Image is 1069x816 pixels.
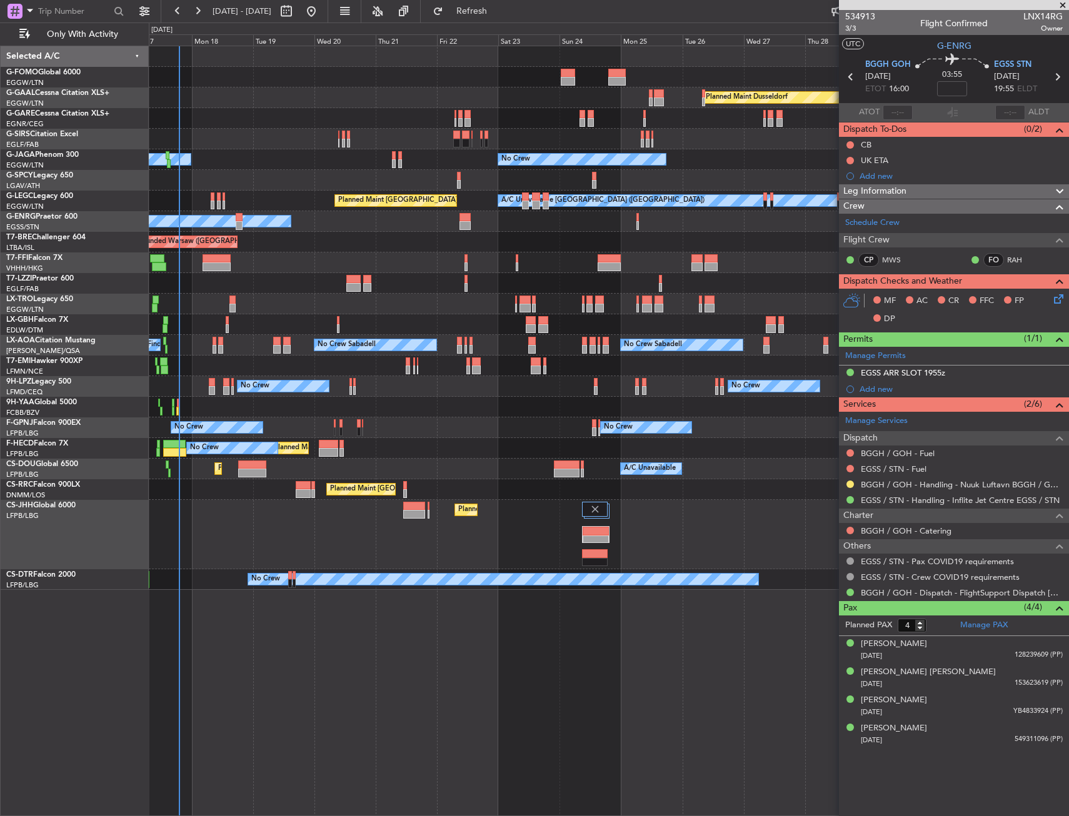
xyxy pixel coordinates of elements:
[6,275,32,282] span: T7-LZZI
[861,139,871,150] div: CB
[861,572,1020,582] a: EGSS / STN - Crew COVID19 requirements
[590,504,601,515] img: gray-close.svg
[6,264,43,273] a: VHHH/HKG
[1024,332,1042,345] span: (1/1)
[861,735,882,745] span: [DATE]
[6,140,39,149] a: EGLF/FAB
[6,511,39,520] a: LFPB/LBG
[861,694,927,707] div: [PERSON_NAME]
[843,274,962,289] span: Dispatch Checks and Weather
[1015,734,1063,745] span: 549311096 (PP)
[6,151,35,159] span: G-JAGA
[6,449,39,459] a: LFPB/LBG
[1024,600,1042,614] span: (4/4)
[6,131,78,138] a: G-SIRSCitation Excel
[6,89,35,97] span: G-GAAL
[845,217,900,229] a: Schedule Crew
[860,171,1063,181] div: Add new
[251,570,280,589] div: No Crew
[6,502,33,509] span: CS-JHH
[1024,397,1042,410] span: (2/6)
[6,346,80,356] a: [PERSON_NAME]/QSA
[1015,295,1024,307] span: FP
[884,295,896,307] span: MF
[6,296,33,303] span: LX-TRO
[861,495,1060,505] a: EGSS / STN - Handling - Inflite Jet Centre EGSS / STN
[859,106,880,119] span: ATOT
[6,131,30,138] span: G-SIRS
[241,377,269,396] div: No Crew
[458,500,655,519] div: Planned Maint [GEOGRAPHIC_DATA] ([GEOGRAPHIC_DATA])
[6,378,71,386] a: 9H-LPZLegacy 500
[843,233,890,247] span: Flight Crew
[6,119,44,129] a: EGNR/CEG
[6,151,79,159] a: G-JAGAPhenom 300
[318,336,376,354] div: No Crew Sabadell
[1024,122,1042,136] span: (0/2)
[1023,10,1063,23] span: LNX14RG
[338,191,535,210] div: Planned Maint [GEOGRAPHIC_DATA] ([GEOGRAPHIC_DATA])
[6,202,44,211] a: EGGW/LTN
[843,199,865,214] span: Crew
[151,25,173,36] div: [DATE]
[861,638,927,650] div: [PERSON_NAME]
[889,83,909,96] span: 16:00
[314,34,376,46] div: Wed 20
[6,213,78,221] a: G-ENRGPraetor 600
[6,408,39,417] a: FCBB/BZV
[6,89,109,97] a: G-GAALCessna Citation XLS+
[6,243,34,252] a: LTBA/ISL
[843,122,906,137] span: Dispatch To-Dos
[6,580,39,590] a: LFPB/LBG
[865,71,891,83] span: [DATE]
[882,254,910,266] a: MWS
[884,313,895,326] span: DP
[6,419,81,427] a: F-GPNJFalcon 900EX
[6,502,76,509] a: CS-JHHGlobal 6000
[731,377,760,396] div: No Crew
[6,571,76,579] a: CS-DTRFalcon 2000
[1013,706,1063,717] span: YB4833924 (PP)
[683,34,744,46] div: Tue 26
[624,336,682,354] div: No Crew Sabadell
[6,234,86,241] a: T7-BREChallenger 604
[861,707,882,717] span: [DATE]
[858,253,879,267] div: CP
[6,316,68,324] a: LX-GBHFalcon 7X
[218,459,415,478] div: Planned Maint [GEOGRAPHIC_DATA] ([GEOGRAPHIC_DATA])
[845,415,908,427] a: Manage Services
[6,172,73,179] a: G-SPCYLegacy 650
[38,2,110,21] input: Trip Number
[6,172,33,179] span: G-SPCY
[6,326,43,335] a: EDLW/DTM
[624,459,676,478] div: A/C Unavailable
[376,34,437,46] div: Thu 21
[845,23,875,34] span: 3/3
[6,254,28,262] span: T7-FFI
[994,71,1020,83] span: [DATE]
[948,295,959,307] span: CR
[134,232,271,251] div: Grounded Warsaw ([GEOGRAPHIC_DATA])
[6,69,38,76] span: G-FOMO
[6,481,33,489] span: CS-RRC
[498,34,560,46] div: Sat 23
[980,295,994,307] span: FFC
[843,601,857,615] span: Pax
[843,431,878,445] span: Dispatch
[937,39,971,52] span: G-ENRG
[861,367,945,378] div: EGSS ARR SLOT 1955z
[843,539,871,554] span: Others
[1023,23,1063,34] span: Owner
[6,337,96,344] a: LX-AOACitation Mustang
[6,470,39,479] a: LFPB/LBG
[861,679,882,689] span: [DATE]
[6,254,63,262] a: T7-FFIFalcon 7X
[6,305,44,314] a: EGGW/LTN
[6,460,78,468] a: CS-DOUGlobal 6500
[6,399,77,406] a: 9H-YAAGlobal 5000
[805,34,866,46] div: Thu 28
[916,295,928,307] span: AC
[6,110,109,117] a: G-GARECessna Citation XLS+
[6,440,34,447] span: F-HECD
[861,525,951,536] a: BGGH / GOH - Catering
